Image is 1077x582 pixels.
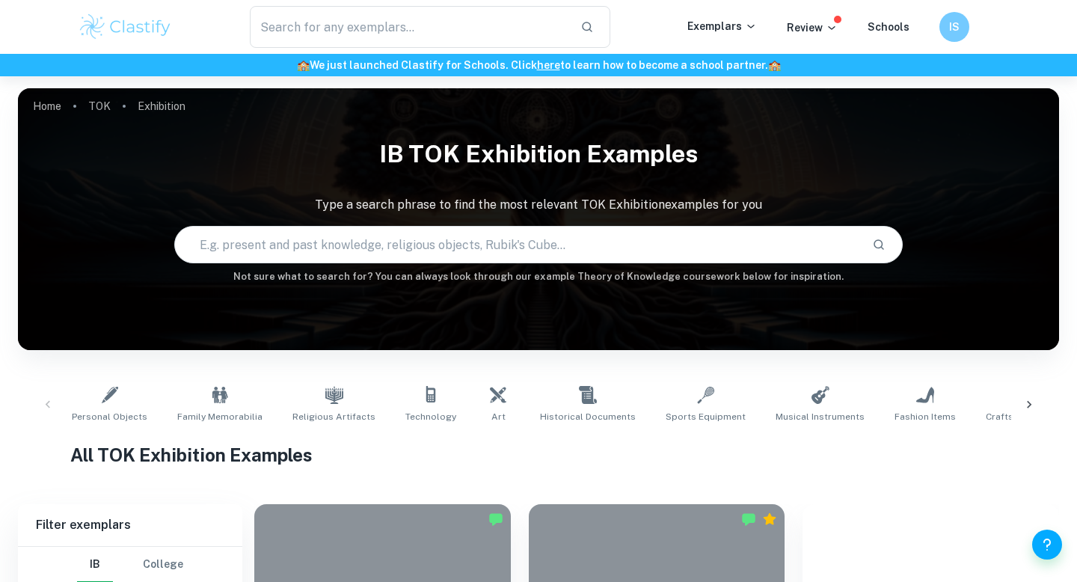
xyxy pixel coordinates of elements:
[18,196,1059,214] p: Type a search phrase to find the most relevant TOK Exhibition examples for you
[33,96,61,117] a: Home
[666,410,746,423] span: Sports Equipment
[292,410,375,423] span: Religious Artifacts
[768,59,781,71] span: 🏫
[741,512,756,527] img: Marked
[18,130,1059,178] h1: IB TOK Exhibition examples
[986,410,1073,423] span: Crafts and Hobbies
[787,19,838,36] p: Review
[537,59,560,71] a: here
[762,512,777,527] div: Premium
[18,269,1059,284] h6: Not sure what to search for? You can always look through our example Theory of Knowledge coursewo...
[175,224,860,266] input: E.g. present and past knowledge, religious objects, Rubik's Cube...
[177,410,263,423] span: Family Memorabilia
[1032,530,1062,560] button: Help and Feedback
[491,410,506,423] span: Art
[138,98,185,114] p: Exhibition
[250,6,568,48] input: Search for any exemplars...
[78,12,173,42] img: Clastify logo
[72,410,147,423] span: Personal Objects
[939,12,969,42] button: IS
[18,504,242,546] h6: Filter exemplars
[540,410,636,423] span: Historical Documents
[488,512,503,527] img: Marked
[776,410,865,423] span: Musical Instruments
[866,232,892,257] button: Search
[687,18,757,34] p: Exemplars
[868,21,909,33] a: Schools
[297,59,310,71] span: 🏫
[3,57,1074,73] h6: We just launched Clastify for Schools. Click to learn how to become a school partner.
[70,441,1007,468] h1: All TOK Exhibition Examples
[895,410,956,423] span: Fashion Items
[88,96,111,117] a: TOK
[946,19,963,35] h6: IS
[405,410,456,423] span: Technology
